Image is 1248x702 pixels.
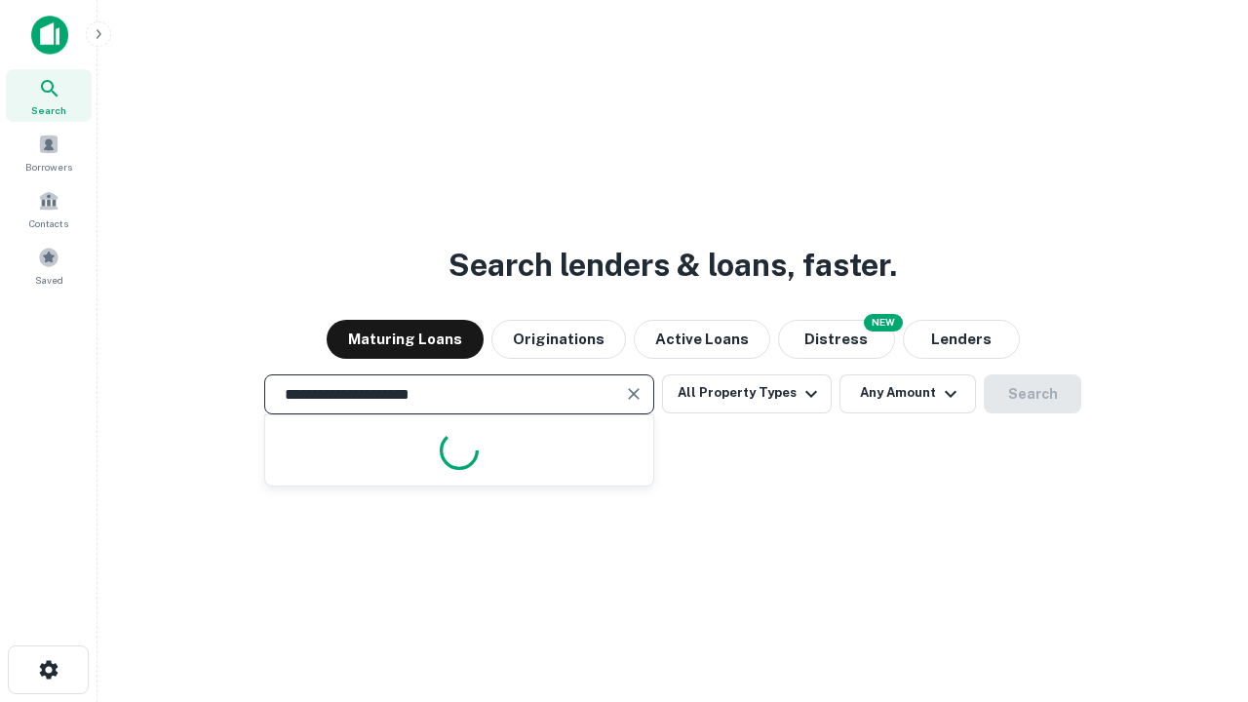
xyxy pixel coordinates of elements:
span: Borrowers [25,159,72,175]
div: NEW [864,314,903,331]
a: Contacts [6,182,92,235]
button: Search distressed loans with lien and other non-mortgage details. [778,320,895,359]
button: Active Loans [634,320,770,359]
button: Maturing Loans [327,320,484,359]
span: Contacts [29,215,68,231]
span: Search [31,102,66,118]
h3: Search lenders & loans, faster. [448,242,897,289]
a: Search [6,69,92,122]
button: Clear [620,380,647,408]
img: capitalize-icon.png [31,16,68,55]
a: Borrowers [6,126,92,178]
button: Originations [491,320,626,359]
button: Any Amount [839,374,976,413]
span: Saved [35,272,63,288]
button: All Property Types [662,374,832,413]
iframe: Chat Widget [1150,546,1248,640]
button: Lenders [903,320,1020,359]
a: Saved [6,239,92,292]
